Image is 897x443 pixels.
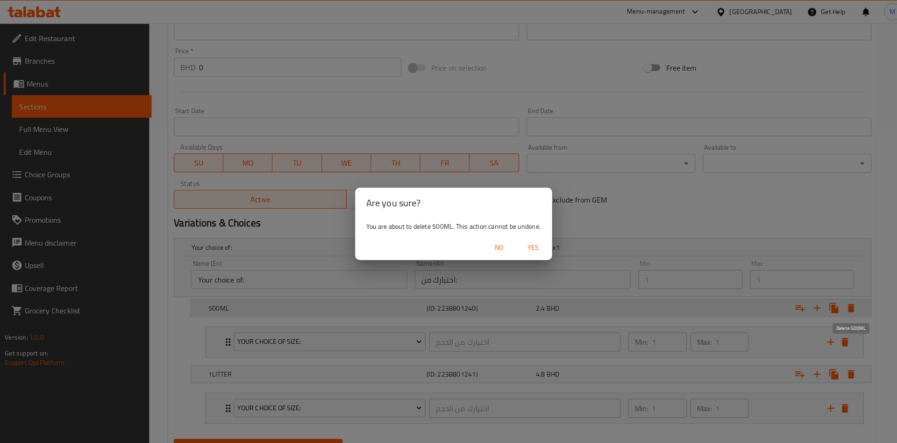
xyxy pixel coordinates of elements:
[516,239,539,251] span: Yes
[479,236,509,254] button: No
[363,193,535,208] h2: Are you sure?
[513,236,542,254] button: Yes
[351,216,546,232] div: You are about to delete 500ML. This action cannot be undone.
[483,239,505,251] span: No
